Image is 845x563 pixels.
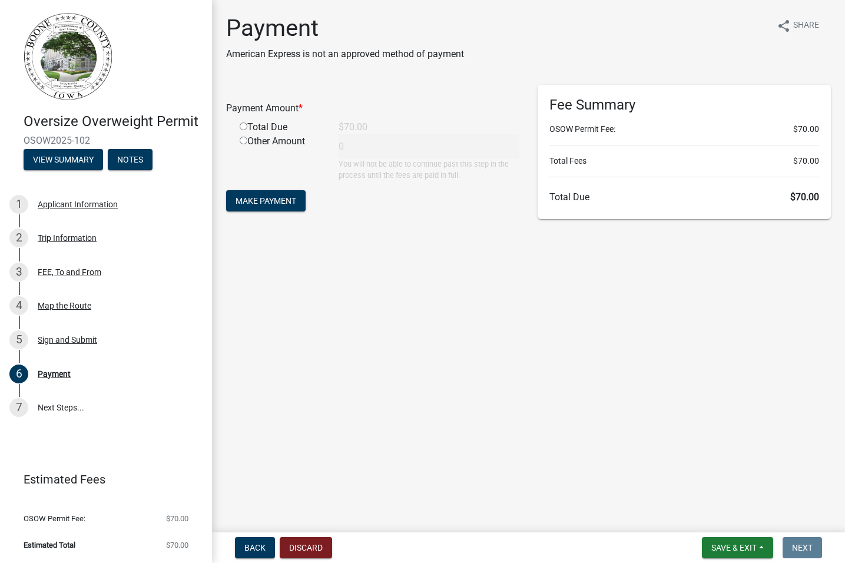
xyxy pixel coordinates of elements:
span: $70.00 [793,155,819,167]
div: Total Due [231,120,330,134]
span: OSOW2025-102 [24,135,188,146]
div: Sign and Submit [38,336,97,344]
span: Save & Exit [711,543,757,552]
span: $70.00 [793,123,819,135]
span: $70.00 [166,541,188,549]
button: Discard [280,537,332,558]
button: Next [783,537,822,558]
div: Payment [38,370,71,378]
h4: Oversize Overweight Permit [24,113,203,130]
button: View Summary [24,149,103,170]
span: OSOW Permit Fee: [24,515,85,522]
h1: Payment [226,14,464,42]
li: OSOW Permit Fee: [549,123,820,135]
img: Boone County, Iowa [24,12,113,101]
span: Back [244,543,266,552]
button: Notes [108,149,153,170]
span: $70.00 [166,515,188,522]
button: Save & Exit [702,537,773,558]
span: $70.00 [790,191,819,203]
span: Next [792,543,813,552]
div: Other Amount [231,134,330,181]
div: 4 [9,296,28,315]
div: Payment Amount [217,101,529,115]
span: Share [793,19,819,33]
i: share [777,19,791,33]
button: Make Payment [226,190,306,211]
div: 1 [9,195,28,214]
wm-modal-confirm: Notes [108,155,153,165]
div: Map the Route [38,302,91,310]
div: FEE, To and From [38,268,101,276]
div: 6 [9,365,28,383]
div: 5 [9,330,28,349]
div: Applicant Information [38,200,118,208]
button: shareShare [767,14,829,37]
button: Back [235,537,275,558]
div: 2 [9,228,28,247]
h6: Fee Summary [549,97,820,114]
h6: Total Due [549,191,820,203]
a: Estimated Fees [9,468,193,491]
div: 3 [9,263,28,281]
p: American Express is not an approved method of payment [226,47,464,61]
div: Trip Information [38,234,97,242]
div: 7 [9,398,28,417]
li: Total Fees [549,155,820,167]
span: Estimated Total [24,541,75,549]
wm-modal-confirm: Summary [24,155,103,165]
span: Make Payment [236,196,296,206]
